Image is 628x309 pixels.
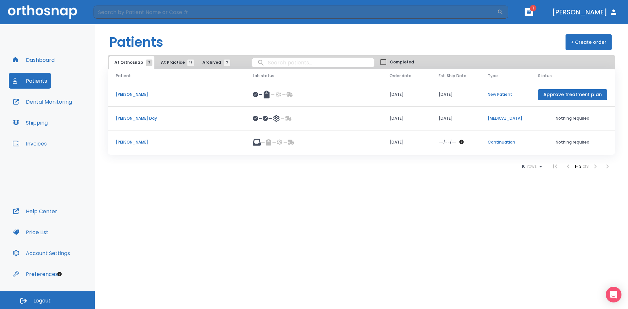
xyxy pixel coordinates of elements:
span: Est. Ship Date [439,73,466,79]
td: [DATE] [431,83,480,107]
span: Type [488,73,498,79]
span: Archived [202,60,227,65]
button: Dental Monitoring [9,94,76,110]
input: Search by Patient Name or Case # [94,6,497,19]
p: [PERSON_NAME] [116,92,237,97]
button: Patients [9,73,51,89]
p: Nothing required [538,115,607,121]
button: [PERSON_NAME] [549,6,620,18]
span: Patient [116,73,131,79]
button: Shipping [9,115,52,130]
h1: Patients [109,32,163,52]
img: Orthosnap [8,5,77,19]
span: Logout [33,297,51,304]
div: Tooltip anchor [57,271,62,277]
span: Lab status [253,73,274,79]
input: search [252,56,374,69]
span: of 3 [583,163,589,169]
td: [DATE] [382,130,431,154]
p: Nothing required [538,139,607,145]
div: The date will be available after approving treatment plan [439,139,472,145]
div: tabs [109,56,234,69]
p: [PERSON_NAME] Day [116,115,237,121]
td: [DATE] [382,107,431,130]
div: Open Intercom Messenger [606,287,621,302]
span: 1 [530,5,536,11]
span: Status [538,73,552,79]
p: --/--/-- [439,139,456,145]
span: At Orthosnap [114,60,149,65]
span: At Practice [161,60,191,65]
span: Order date [390,73,411,79]
button: Help Center [9,203,61,219]
button: Price List [9,224,52,240]
td: [DATE] [431,107,480,130]
p: [MEDICAL_DATA] [488,115,522,121]
button: Preferences [9,266,62,282]
button: Dashboard [9,52,59,68]
p: [PERSON_NAME] [116,139,237,145]
button: Invoices [9,136,51,151]
span: Completed [390,59,414,65]
span: 18 [187,60,194,66]
span: 3 [146,60,152,66]
button: Approve treatment plan [538,89,607,100]
span: rows [526,164,537,169]
p: Continuation [488,139,522,145]
button: + Create order [566,34,612,50]
span: 3 [224,60,230,66]
button: Account Settings [9,245,74,261]
span: 1 - 3 [575,163,583,169]
td: [DATE] [382,83,431,107]
p: New Patient [488,92,522,97]
span: 10 [522,164,526,169]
